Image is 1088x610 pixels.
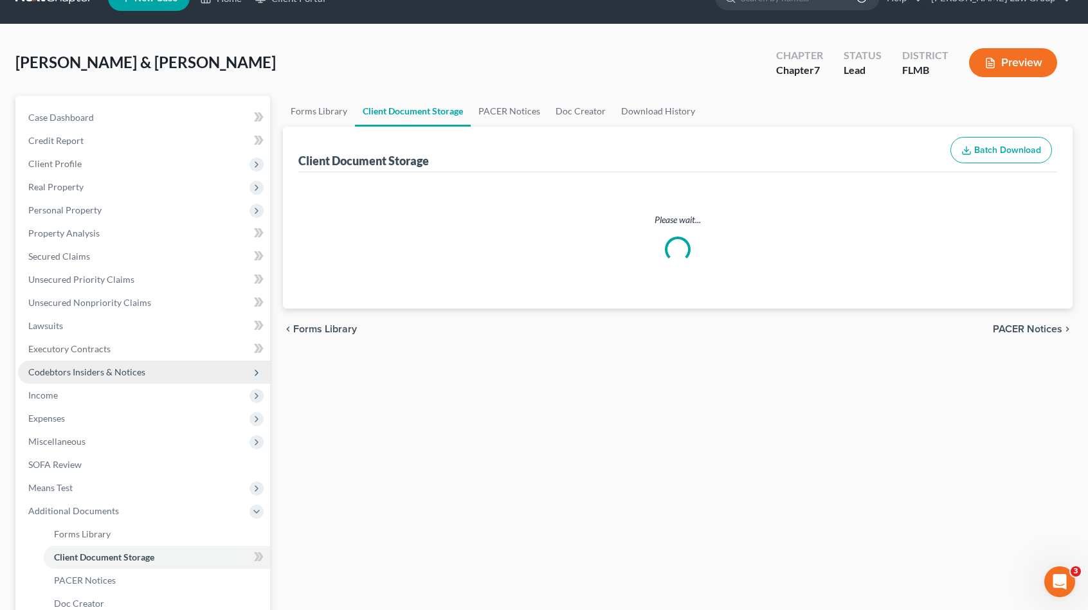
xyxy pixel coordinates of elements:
i: chevron_left [283,324,293,334]
span: Executory Contracts [28,343,111,354]
button: PACER Notices chevron_right [993,324,1073,334]
span: Forms Library [54,528,111,539]
span: Personal Property [28,204,102,215]
span: Case Dashboard [28,112,94,123]
span: Additional Documents [28,505,119,516]
span: Income [28,390,58,400]
a: Lawsuits [18,314,270,337]
span: 7 [814,64,820,76]
span: Real Property [28,181,84,192]
a: Property Analysis [18,222,270,245]
span: Client Profile [28,158,82,169]
span: Unsecured Priority Claims [28,274,134,285]
span: Miscellaneous [28,436,86,447]
div: Status [844,48,882,63]
button: Batch Download [950,137,1052,164]
button: Preview [969,48,1057,77]
a: PACER Notices [44,569,270,592]
span: Batch Download [974,145,1041,156]
div: FLMB [902,63,948,78]
span: Expenses [28,413,65,424]
span: Codebtors Insiders & Notices [28,366,145,377]
p: Please wait... [301,213,1055,226]
div: Client Document Storage [298,153,429,168]
iframe: Intercom live chat [1044,566,1075,597]
span: Doc Creator [54,598,104,609]
div: District [902,48,948,63]
div: Chapter [776,48,823,63]
a: Case Dashboard [18,106,270,129]
button: chevron_left Forms Library [283,324,357,334]
a: Client Document Storage [44,546,270,569]
span: SOFA Review [28,459,82,470]
div: Lead [844,63,882,78]
span: Client Document Storage [54,552,154,562]
a: Credit Report [18,129,270,152]
a: Client Document Storage [355,96,471,127]
i: chevron_right [1062,324,1073,334]
span: [PERSON_NAME] & [PERSON_NAME] [15,53,276,71]
a: SOFA Review [18,453,270,476]
a: Executory Contracts [18,337,270,361]
span: Credit Report [28,135,84,146]
a: Unsecured Priority Claims [18,268,270,291]
a: Download History [613,96,703,127]
div: Chapter [776,63,823,78]
a: Forms Library [283,96,355,127]
span: PACER Notices [993,324,1062,334]
span: PACER Notices [54,575,116,586]
a: Doc Creator [548,96,613,127]
a: PACER Notices [471,96,548,127]
span: Unsecured Nonpriority Claims [28,297,151,308]
span: Lawsuits [28,320,63,331]
span: Property Analysis [28,228,100,238]
span: 3 [1071,566,1081,577]
span: Forms Library [293,324,357,334]
span: Means Test [28,482,73,493]
a: Secured Claims [18,245,270,268]
span: Secured Claims [28,251,90,262]
a: Unsecured Nonpriority Claims [18,291,270,314]
a: Forms Library [44,523,270,546]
